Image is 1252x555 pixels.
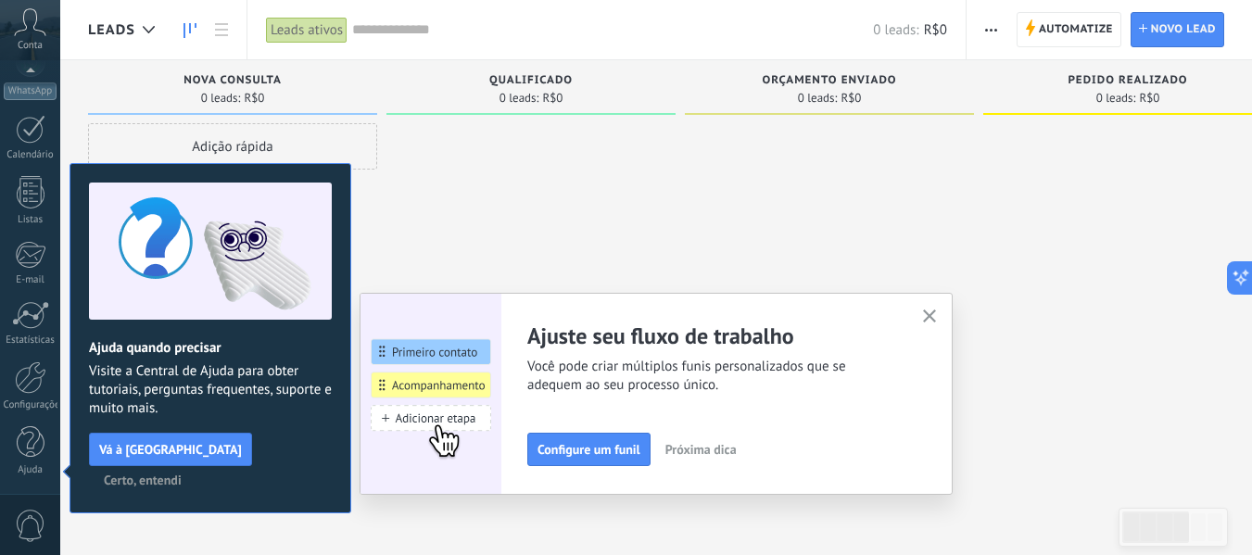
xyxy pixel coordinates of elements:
[4,149,57,161] div: Calendário
[4,214,57,226] div: Listas
[978,12,1005,47] button: Mais
[694,74,965,90] div: Orçamento enviado
[174,12,206,48] a: Leads
[18,40,43,52] span: Conta
[489,74,573,87] span: Qualificado
[104,473,182,486] span: Certo, entendi
[88,21,135,39] span: Leads
[1151,13,1216,46] span: Novo lead
[4,464,57,476] div: Ajuda
[4,334,57,347] div: Estatísticas
[873,21,918,39] span: 0 leads:
[665,443,737,456] span: Próxima dica
[4,82,57,100] div: WhatsApp
[527,358,900,395] span: Você pode criar múltiplos funis personalizados que se adequem ao seu processo único.
[537,443,640,456] span: Configure um funil
[396,74,666,90] div: Qualificado
[99,443,242,456] span: Vá à [GEOGRAPHIC_DATA]
[762,74,896,87] span: Orçamento enviado
[183,74,282,87] span: Nova consulta
[924,21,947,39] span: R$0
[1017,12,1121,47] a: Automatize
[1096,93,1136,104] span: 0 leads:
[4,274,57,286] div: E-mail
[201,93,241,104] span: 0 leads:
[657,435,745,463] button: Próxima dica
[527,322,900,350] h2: Ajuste seu fluxo de trabalho
[89,339,332,357] h2: Ajuda quando precisar
[206,12,237,48] a: Lista
[500,93,539,104] span: 0 leads:
[1131,12,1224,47] a: Novo lead
[841,93,861,104] span: R$0
[542,93,563,104] span: R$0
[88,123,377,170] div: Adição rápida
[798,93,838,104] span: 0 leads:
[1139,93,1159,104] span: R$0
[89,433,252,466] button: Vá à [GEOGRAPHIC_DATA]
[244,93,264,104] span: R$0
[1039,13,1113,46] span: Automatize
[89,362,332,418] span: Visite a Central de Ajuda para obter tutoriais, perguntas frequentes, suporte e muito mais.
[97,74,368,90] div: Nova consulta
[1068,74,1187,87] span: Pedido realizado
[4,399,57,411] div: Configurações
[527,433,651,466] button: Configure um funil
[266,17,348,44] div: Leads ativos
[95,466,190,494] button: Certo, entendi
